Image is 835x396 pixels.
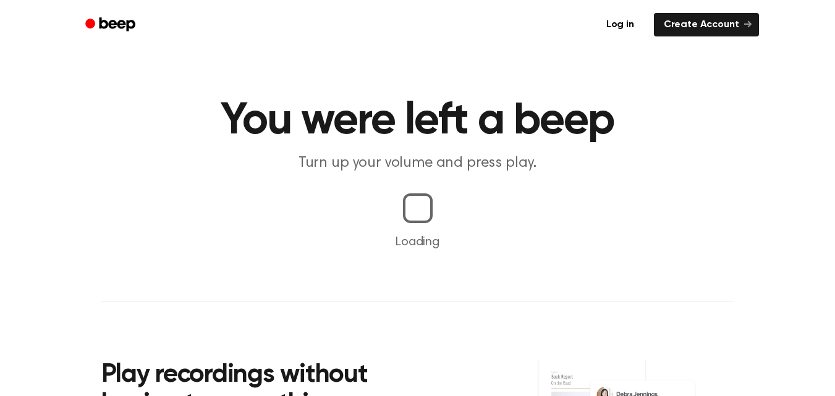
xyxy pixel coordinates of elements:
h1: You were left a beep [101,99,734,143]
a: Beep [77,13,146,37]
p: Loading [15,233,820,251]
p: Turn up your volume and press play. [180,153,655,174]
a: Log in [594,11,646,39]
a: Create Account [654,13,759,36]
